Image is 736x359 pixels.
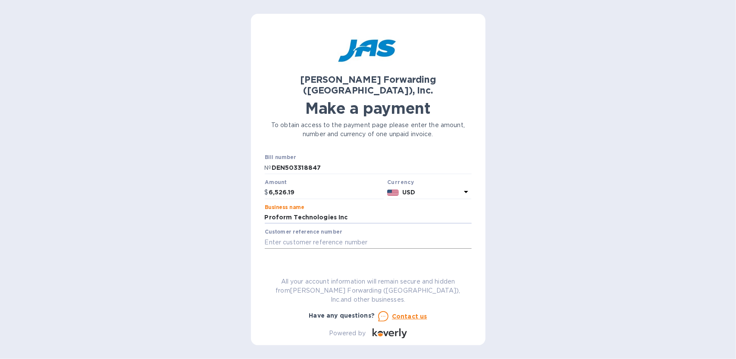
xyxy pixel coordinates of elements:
[265,99,472,117] h1: Make a payment
[265,236,472,249] input: Enter customer reference number
[392,313,427,320] u: Contact us
[272,161,472,174] input: Enter bill number
[309,312,375,319] b: Have any questions?
[269,186,384,199] input: 0.00
[265,121,472,139] p: To obtain access to the payment page please enter the amount, number and currency of one unpaid i...
[265,277,472,304] p: All your account information will remain secure and hidden from [PERSON_NAME] Forwarding ([GEOGRA...
[265,211,472,224] input: Enter business name
[265,163,272,172] p: №
[265,205,304,210] label: Business name
[265,230,342,235] label: Customer reference number
[387,190,399,196] img: USD
[387,179,414,185] b: Currency
[265,180,287,185] label: Amount
[300,74,436,96] b: [PERSON_NAME] Forwarding ([GEOGRAPHIC_DATA]), Inc.
[402,189,415,196] b: USD
[265,188,269,197] p: $
[265,155,296,160] label: Bill number
[329,329,366,338] p: Powered by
